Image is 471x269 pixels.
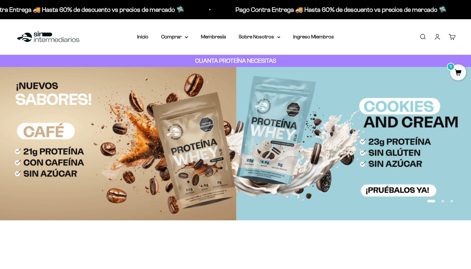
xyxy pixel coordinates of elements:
strong: CUANTA PROTEÍNA NECESITAS [195,57,276,64]
mark: 0 [447,63,455,70]
p: Pago Contra Entrega 🚚 Hasta 60% de descuento vs precios de mercado 🛸 [233,4,444,15]
a: Ingreso Miembros [293,34,334,39]
summary: Sobre Nosotros [239,33,280,41]
summary: Comprar [161,33,188,41]
a: 0 [450,69,466,77]
a: Inicio [137,34,148,39]
a: Membresía [201,34,226,39]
